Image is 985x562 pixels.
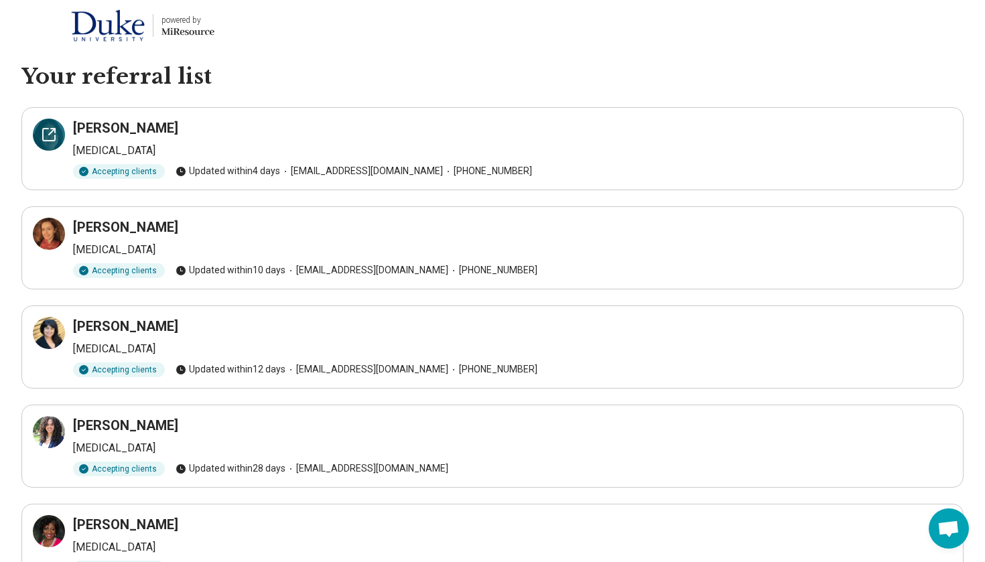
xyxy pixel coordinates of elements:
[73,263,165,278] div: Accepting clients
[21,63,964,91] h1: Your referral list
[73,242,952,258] p: [MEDICAL_DATA]
[176,164,280,178] span: Updated within 4 days
[73,143,952,159] p: [MEDICAL_DATA]
[73,440,952,456] p: [MEDICAL_DATA]
[280,164,443,178] span: [EMAIL_ADDRESS][DOMAIN_NAME]
[73,362,165,377] div: Accepting clients
[73,164,165,179] div: Accepting clients
[73,218,178,236] h3: [PERSON_NAME]
[285,462,448,476] span: [EMAIL_ADDRESS][DOMAIN_NAME]
[161,14,214,26] div: powered by
[448,263,537,277] span: [PHONE_NUMBER]
[443,164,532,178] span: [PHONE_NUMBER]
[176,462,285,476] span: Updated within 28 days
[73,515,178,534] h3: [PERSON_NAME]
[73,341,952,357] p: [MEDICAL_DATA]
[73,539,952,555] p: [MEDICAL_DATA]
[73,462,165,476] div: Accepting clients
[176,263,285,277] span: Updated within 10 days
[73,416,178,435] h3: [PERSON_NAME]
[448,362,537,376] span: [PHONE_NUMBER]
[71,9,145,42] img: Duke University
[73,119,178,137] h3: [PERSON_NAME]
[176,362,285,376] span: Updated within 12 days
[73,317,178,336] h3: [PERSON_NAME]
[285,263,448,277] span: [EMAIL_ADDRESS][DOMAIN_NAME]
[285,362,448,376] span: [EMAIL_ADDRESS][DOMAIN_NAME]
[21,9,214,42] a: Duke Universitypowered by
[929,508,969,549] div: Open chat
